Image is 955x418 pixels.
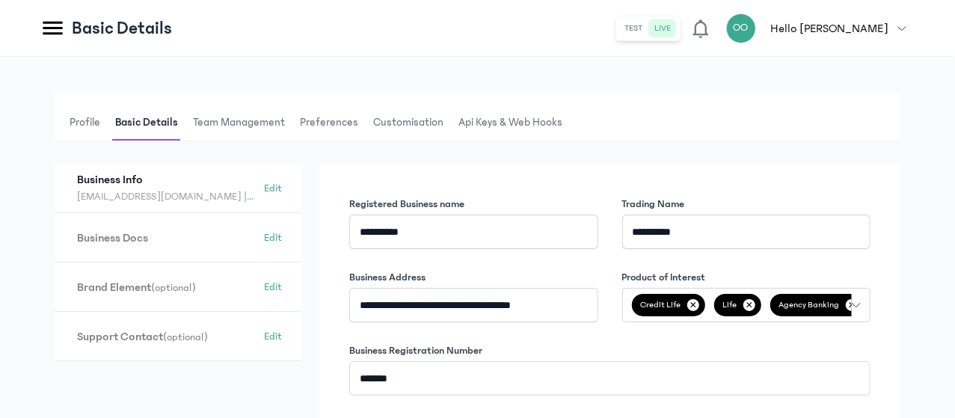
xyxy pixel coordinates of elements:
[622,270,706,285] label: Product of Interest
[370,105,446,141] span: Customisation
[619,19,649,37] button: test
[771,19,888,37] p: Hello [PERSON_NAME]
[77,171,257,188] h3: Business Info
[726,13,756,43] div: OO
[151,282,196,294] span: (optional)
[687,299,699,311] p: ✕
[77,230,257,246] h3: Business Docs
[349,270,426,285] label: Business Address
[264,329,282,344] span: Edit
[190,105,288,141] span: Team Management
[622,197,685,212] label: Trading Name
[264,280,282,295] span: Edit
[846,299,858,311] p: ✕
[77,328,257,345] h3: Support Contact
[257,325,289,348] button: Edit
[257,226,289,250] button: Edit
[370,105,455,141] button: Customisation
[112,105,181,141] span: Basic details
[67,105,112,141] button: Profile
[297,105,361,141] span: Preferences
[77,188,257,206] span: [EMAIL_ADDRESS][DOMAIN_NAME] || 08137916817
[649,19,678,37] button: live
[112,105,190,141] button: Basic details
[72,16,172,40] p: Basic Details
[622,288,871,322] button: Credit Life✕Life✕Agency Banking✕
[770,294,864,316] span: Agency Banking
[264,181,282,196] span: Edit
[257,176,289,200] button: Edit
[632,294,705,316] span: Credit Life
[257,275,289,299] button: Edit
[455,105,565,141] span: Api Keys & Web hooks
[349,197,464,212] label: Registered Business name
[67,105,103,141] span: Profile
[455,105,574,141] button: Api Keys & Web hooks
[743,299,755,311] p: ✕
[297,105,370,141] button: Preferences
[714,294,761,316] span: Life
[163,331,208,343] span: (optional)
[77,279,257,295] h3: Brand Element
[349,343,482,358] label: Business Registration Number
[190,105,297,141] button: Team Management
[264,230,282,245] span: Edit
[726,13,915,43] button: OOHello [PERSON_NAME]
